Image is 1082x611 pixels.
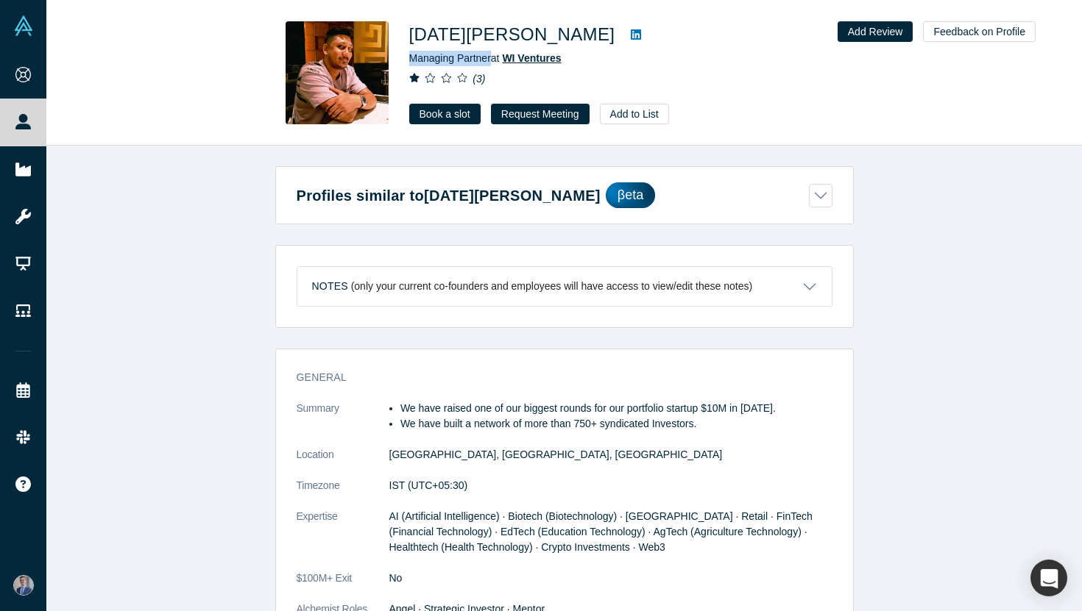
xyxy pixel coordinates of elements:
[297,401,389,447] dt: Summary
[297,267,832,306] button: Notes (only your current co-founders and employees will have access to view/edit these notes)
[13,575,34,596] img: Connor Owen's Account
[286,21,389,124] img: Kartik Agnihotri's Profile Image
[389,478,832,493] dd: IST (UTC+05:30)
[297,185,601,207] h2: Profiles similar to [DATE][PERSON_NAME]
[502,52,561,64] a: WI Ventures
[409,104,481,124] a: Book a slot
[389,510,813,553] span: AI (Artificial Intelligence) · Biotech (Biotechnology) · [GEOGRAPHIC_DATA] · Retail · FinTech (Fi...
[297,478,389,509] dt: Timezone
[297,182,832,208] button: Profiles similar to[DATE][PERSON_NAME]βeta
[491,104,590,124] button: Request Meeting
[297,571,389,601] dt: $100M+ Exit
[389,447,832,462] dd: [GEOGRAPHIC_DATA], [GEOGRAPHIC_DATA], [GEOGRAPHIC_DATA]
[838,21,913,42] button: Add Review
[409,52,562,64] span: Managing Partner at
[409,21,615,48] h1: [DATE][PERSON_NAME]
[600,104,669,124] button: Add to List
[473,73,485,85] i: ( 3 )
[297,370,812,385] h3: General
[13,15,34,36] img: Alchemist Vault Logo
[400,416,832,432] li: We have built a network of more than 750+ syndicated Investors.
[400,401,832,416] li: We have raised one of our biggest rounds for our portfolio startup $10M in [DATE].
[389,571,832,586] dd: No
[351,280,753,293] p: (only your current co-founders and employees will have access to view/edit these notes)
[312,279,348,294] h3: Notes
[923,21,1036,42] button: Feedback on Profile
[606,182,655,208] div: βeta
[297,509,389,571] dt: Expertise
[297,447,389,478] dt: Location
